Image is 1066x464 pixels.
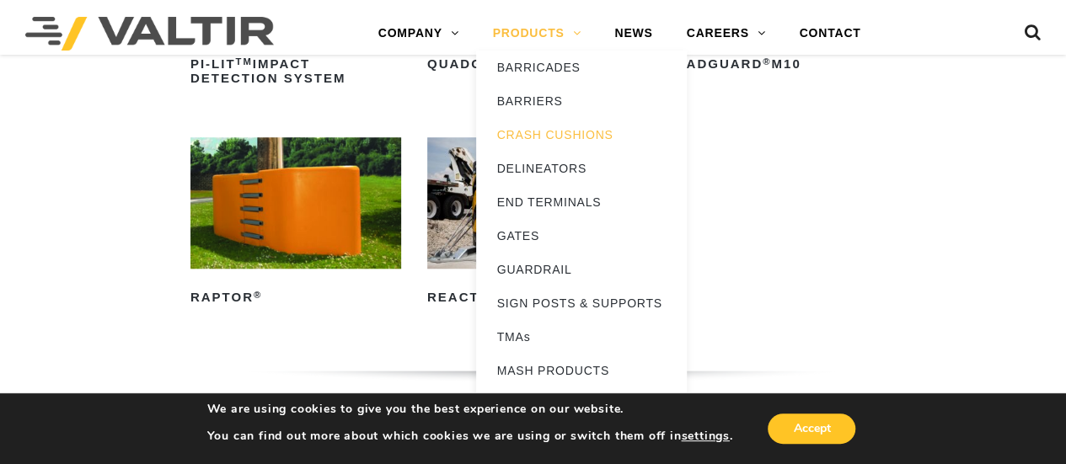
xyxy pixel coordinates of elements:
h2: REACT M [427,284,638,311]
sup: ® [254,290,262,300]
img: Valtir [25,17,274,51]
a: RAPTOR® [190,137,401,311]
a: REACT®M [427,137,638,311]
p: You can find out more about which cookies we are using or switch them off in . [207,429,733,444]
a: CONTACT [782,17,877,51]
h2: QuadGuard Elite M10 [427,51,638,78]
a: SIGN POSTS & SUPPORTS [476,286,687,320]
a: PRODUCTS [476,17,598,51]
a: NEWS [597,17,669,51]
h2: PI-LIT Impact Detection System [190,51,401,92]
sup: TM [236,56,253,67]
h2: RAPTOR [190,284,401,311]
a: CRASH CUSHIONS [476,118,687,152]
a: BARRIERS [476,84,687,118]
a: ONLINE TRAINING [476,387,687,421]
p: We are using cookies to give you the best experience on our website. [207,402,733,417]
a: MASH PRODUCTS [476,354,687,387]
sup: ® [763,56,771,67]
a: TMAs [476,320,687,354]
button: Accept [768,413,855,444]
a: END TERMINALS [476,185,687,219]
a: DELINEATORS [476,152,687,185]
a: GATES [476,219,687,253]
a: BARRICADES [476,51,687,84]
a: COMPANY [362,17,476,51]
a: GUARDRAIL [476,253,687,286]
button: settings [681,429,729,444]
a: CAREERS [670,17,783,51]
h2: QuadGuard M10 [664,51,875,78]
